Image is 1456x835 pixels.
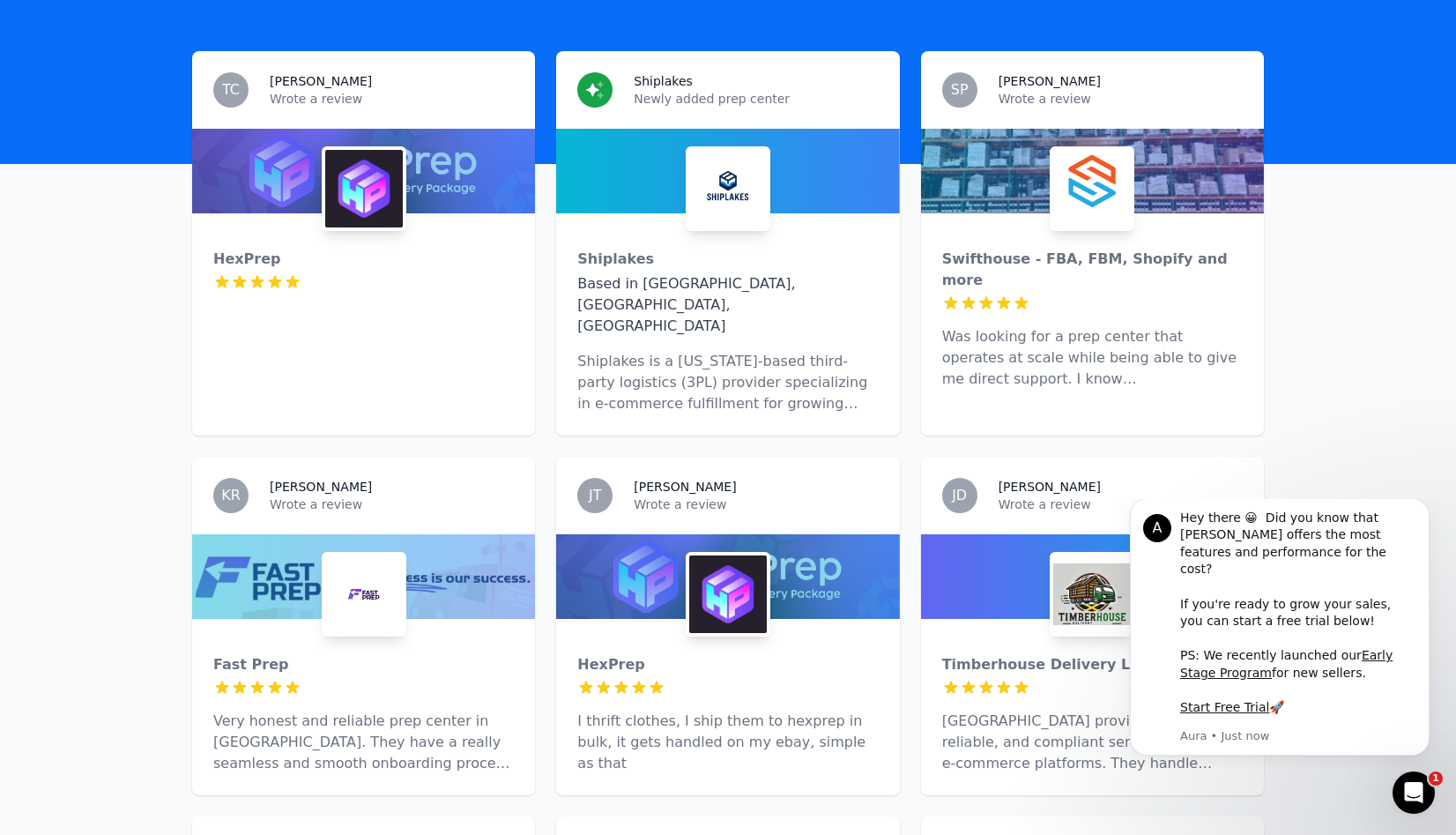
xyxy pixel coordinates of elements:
div: Timberhouse Delivery Limited [942,654,1243,675]
img: HexPrep [325,150,403,227]
p: Newly added prep center [634,90,878,108]
div: Shiplakes [577,249,878,270]
div: Fast Prep [213,654,514,675]
p: Wrote a review [634,496,878,513]
p: Was looking for a prep center that operates at scale while being able to give me direct support. ... [942,326,1243,390]
a: SP[PERSON_NAME]Wrote a reviewSwifthouse - FBA, FBM, Shopify and moreSwifthouse - FBA, FBM, Shopif... [921,51,1264,436]
span: TC [222,83,240,97]
div: Profile image for Aura [40,15,68,43]
h3: Shiplakes [634,72,693,90]
h3: [PERSON_NAME] [999,72,1101,90]
h3: [PERSON_NAME] [634,478,736,496]
img: Shiplakes [689,150,767,227]
iframe: Intercom live chat [1393,772,1435,814]
span: JT [589,488,602,503]
span: JD [952,488,967,503]
a: KR[PERSON_NAME]Wrote a reviewFast PrepFast PrepVery honest and reliable prep center in [GEOGRAPHI... [192,457,535,795]
img: Swifthouse - FBA, FBM, Shopify and more [1053,150,1131,227]
img: Timberhouse Delivery Limited [1053,555,1131,633]
div: Message content [77,11,313,227]
a: ShiplakesNewly added prep centerShiplakesShiplakesBased in [GEOGRAPHIC_DATA], [GEOGRAPHIC_DATA], ... [556,51,899,436]
h3: [PERSON_NAME] [270,478,372,496]
h3: [PERSON_NAME] [270,72,372,90]
p: I thrift clothes, I ship them to hexprep in bulk, it gets handled on my ebay, simple as that [577,711,878,774]
p: Shiplakes is a [US_STATE]-based third-party logistics (3PL) provider specializing in e-commerce f... [577,351,878,414]
p: Wrote a review [999,90,1243,108]
div: Swifthouse - FBA, FBM, Shopify and more [942,249,1243,291]
div: Based in [GEOGRAPHIC_DATA], [GEOGRAPHIC_DATA], [GEOGRAPHIC_DATA] [577,273,878,337]
iframe: Intercom notifications message [1103,499,1456,766]
a: JD[PERSON_NAME]Wrote a reviewTimberhouse Delivery LimitedTimberhouse Delivery Limited[GEOGRAPHIC_... [921,457,1264,795]
div: HexPrep [213,249,514,270]
div: HexPrep [577,654,878,675]
span: 1 [1429,772,1443,786]
a: JT[PERSON_NAME]Wrote a reviewHexPrepHexPrepI thrift clothes, I ship them to hexprep in bulk, it g... [556,457,899,795]
h3: [PERSON_NAME] [999,478,1101,496]
p: Message from Aura, sent Just now [77,229,313,245]
div: Hey there 😀 Did you know that [PERSON_NAME] offers the most features and performance for the cost... [77,11,313,218]
b: 🚀 [166,201,181,215]
a: Start Free Trial [77,201,166,215]
span: SP [951,83,969,97]
img: HexPrep [689,555,767,633]
p: [GEOGRAPHIC_DATA] provides fast, reliable, and compliant services across all e-commerce platforms... [942,711,1243,774]
p: Wrote a review [270,496,514,513]
span: KR [221,488,241,503]
a: TC[PERSON_NAME]Wrote a reviewHexPrepHexPrep [192,51,535,436]
p: Wrote a review [270,90,514,108]
p: Wrote a review [999,496,1243,513]
img: Fast Prep [325,555,403,633]
p: Very honest and reliable prep center in [GEOGRAPHIC_DATA]. They have a really seamless and smooth... [213,711,514,774]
